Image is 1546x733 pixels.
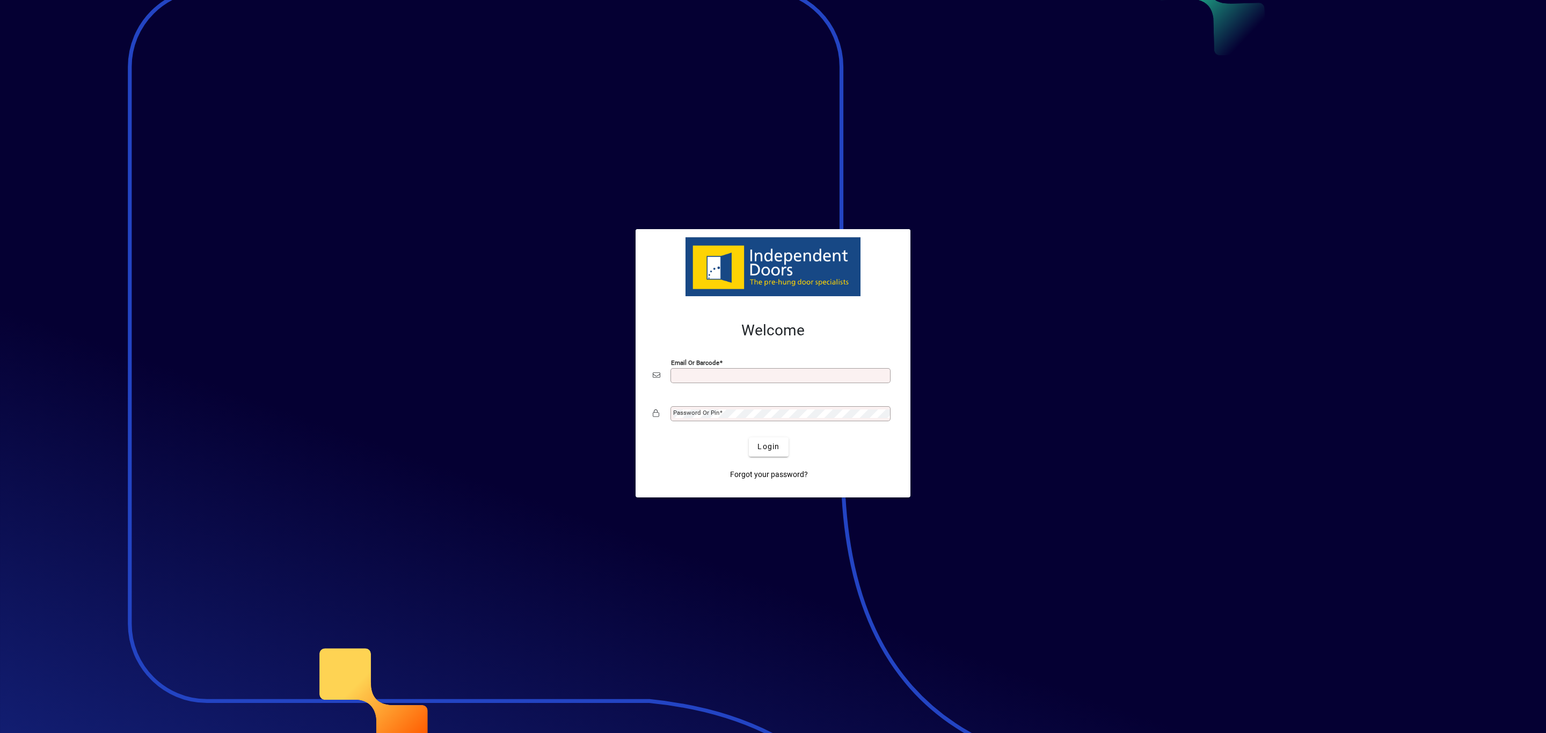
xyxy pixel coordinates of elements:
[673,409,719,416] mat-label: Password or Pin
[757,441,779,452] span: Login
[653,321,893,340] h2: Welcome
[671,358,719,366] mat-label: Email or Barcode
[730,469,808,480] span: Forgot your password?
[726,465,812,485] a: Forgot your password?
[749,437,788,457] button: Login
